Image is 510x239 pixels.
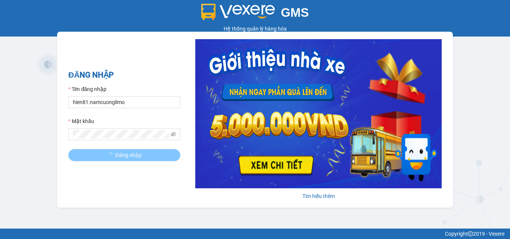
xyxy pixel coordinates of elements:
[68,96,180,108] input: Tên đăng nhập
[115,151,142,159] span: Đăng nhập
[73,130,169,138] input: Mật khẩu
[107,152,115,158] span: loading
[2,25,508,33] div: Hệ thống quản lý hàng hóa
[68,117,94,125] label: Mật khẩu
[195,192,442,200] div: Tìm hiểu thêm
[195,39,442,188] img: banner-0
[281,6,309,19] span: GMS
[68,85,106,93] label: Tên đăng nhập
[468,231,473,236] span: copyright
[68,69,180,81] h2: ĐĂNG NHẬP
[68,149,180,161] button: Đăng nhập
[201,4,275,20] img: logo 2
[6,230,504,238] div: Copyright 2019 - Vexere
[171,132,176,137] span: eye-invisible
[201,11,309,17] a: GMS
